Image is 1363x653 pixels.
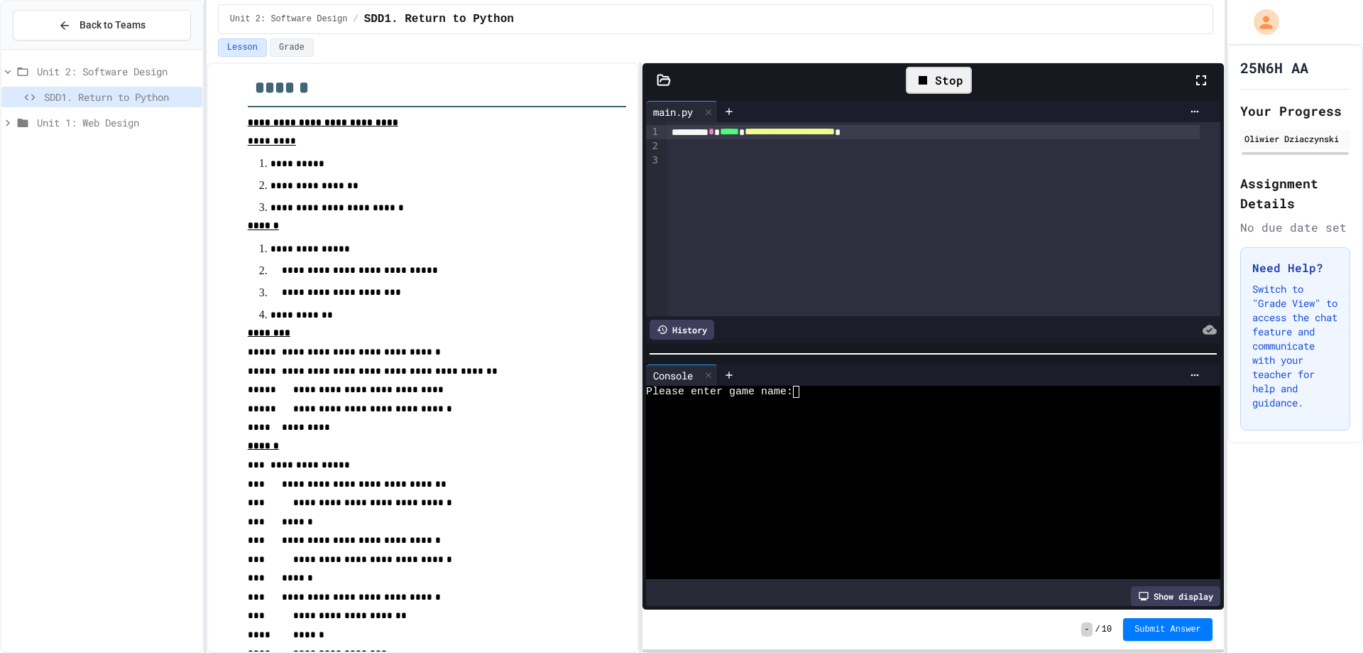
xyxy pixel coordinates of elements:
span: / [1095,624,1100,635]
h3: Need Help? [1252,259,1338,276]
span: SDD1. Return to Python [364,11,514,28]
button: Submit Answer [1123,618,1213,641]
div: No due date set [1240,219,1350,236]
button: Back to Teams [13,10,191,41]
div: Console [646,368,700,383]
span: Unit 2: Software Design [230,14,348,25]
div: Show display [1131,586,1220,606]
span: Submit Answer [1134,624,1201,635]
div: main.py [646,104,700,119]
div: History [650,320,714,340]
div: 2 [646,139,660,153]
span: Please enter game name: [646,386,793,398]
button: Grade [270,38,314,57]
p: Switch to "Grade View" to access the chat feature and communicate with your teacher for help and ... [1252,282,1338,410]
div: Stop [906,67,972,94]
h1: 25N6H AA [1240,58,1308,77]
div: My Account [1239,6,1283,38]
span: 10 [1102,624,1112,635]
div: Oliwier Dziaczynski [1244,132,1346,145]
div: 3 [646,153,660,168]
div: 1 [646,125,660,139]
span: Back to Teams [80,18,146,33]
h2: Your Progress [1240,101,1350,121]
span: - [1081,622,1092,637]
div: Console [646,365,718,386]
h2: Assignment Details [1240,173,1350,213]
span: / [353,14,358,25]
div: main.py [646,101,718,122]
button: Lesson [218,38,267,57]
span: SDD1. Return to Python [44,90,197,104]
span: Unit 2: Software Design [37,64,197,79]
span: Unit 1: Web Design [37,115,197,130]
